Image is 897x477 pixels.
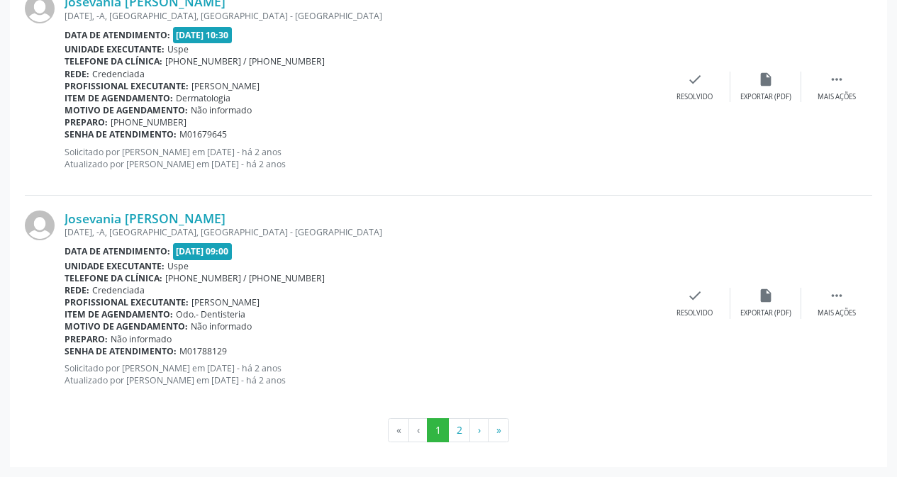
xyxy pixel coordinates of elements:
b: Telefone da clínica: [65,55,162,67]
span: M01679645 [179,128,227,140]
b: Unidade executante: [65,260,165,272]
b: Motivo de agendamento: [65,104,188,116]
span: [PHONE_NUMBER] / [PHONE_NUMBER] [165,272,325,284]
span: Credenciada [92,284,145,296]
b: Senha de atendimento: [65,345,177,357]
div: [DATE], -A, [GEOGRAPHIC_DATA], [GEOGRAPHIC_DATA] - [GEOGRAPHIC_DATA] [65,226,659,238]
span: Uspe [167,260,189,272]
div: Exportar (PDF) [740,92,791,102]
button: Go to page 1 [427,418,449,442]
i: insert_drive_file [758,72,774,87]
b: Telefone da clínica: [65,272,162,284]
button: Go to page 2 [448,418,470,442]
p: Solicitado por [PERSON_NAME] em [DATE] - há 2 anos Atualizado por [PERSON_NAME] em [DATE] - há 2 ... [65,146,659,170]
button: Go to last page [488,418,509,442]
i:  [829,72,845,87]
i: check [687,72,703,87]
span: Não informado [191,320,252,332]
span: Odo.- Dentisteria [176,308,245,320]
b: Rede: [65,68,89,80]
span: [PHONE_NUMBER] / [PHONE_NUMBER] [165,55,325,67]
span: [PERSON_NAME] [191,80,260,92]
div: Mais ações [818,308,856,318]
span: Não informado [191,104,252,116]
div: Resolvido [676,308,713,318]
b: Item de agendamento: [65,308,173,320]
span: M01788129 [179,345,227,357]
span: [DATE] 10:30 [173,27,233,43]
b: Profissional executante: [65,80,189,92]
i: check [687,288,703,303]
b: Data de atendimento: [65,29,170,41]
div: Exportar (PDF) [740,308,791,318]
b: Motivo de agendamento: [65,320,188,332]
img: img [25,211,55,240]
p: Solicitado por [PERSON_NAME] em [DATE] - há 2 anos Atualizado por [PERSON_NAME] em [DATE] - há 2 ... [65,362,659,386]
button: Go to next page [469,418,489,442]
b: Preparo: [65,116,108,128]
span: Uspe [167,43,189,55]
ul: Pagination [25,418,872,442]
b: Rede: [65,284,89,296]
b: Data de atendimento: [65,245,170,257]
span: Dermatologia [176,92,230,104]
span: [PHONE_NUMBER] [111,116,186,128]
b: Preparo: [65,333,108,345]
b: Senha de atendimento: [65,128,177,140]
b: Item de agendamento: [65,92,173,104]
div: [DATE], -A, [GEOGRAPHIC_DATA], [GEOGRAPHIC_DATA] - [GEOGRAPHIC_DATA] [65,10,659,22]
a: Josevania [PERSON_NAME] [65,211,225,226]
span: Credenciada [92,68,145,80]
div: Mais ações [818,92,856,102]
b: Profissional executante: [65,296,189,308]
span: Não informado [111,333,172,345]
span: [PERSON_NAME] [191,296,260,308]
i:  [829,288,845,303]
b: Unidade executante: [65,43,165,55]
div: Resolvido [676,92,713,102]
span: [DATE] 09:00 [173,243,233,259]
i: insert_drive_file [758,288,774,303]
